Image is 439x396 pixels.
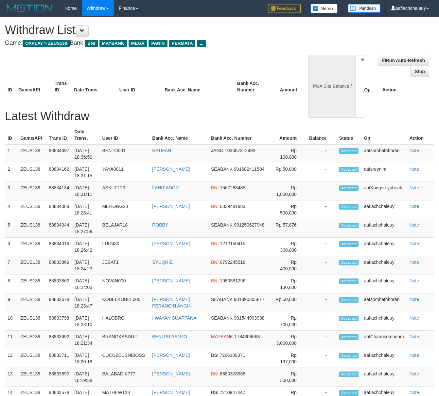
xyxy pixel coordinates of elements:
[307,275,337,293] td: -
[307,144,337,163] td: -
[99,144,149,163] td: BENTO001
[152,297,192,309] a: [PERSON_NAME] PERANGIN ANGIN
[407,126,434,144] th: Action
[211,260,219,265] span: BNI
[197,40,206,47] span: ...
[18,312,46,331] td: ZEUS138
[18,126,46,144] th: Game/API
[72,349,100,368] td: [DATE] 18:20:18
[339,223,359,228] span: Accepted
[18,349,46,368] td: ZEUS138
[208,126,271,144] th: Bank Acc. Number
[310,4,338,13] img: Button%20Memo.svg
[5,238,18,256] td: 6
[271,331,307,349] td: Rp 3,000,000
[72,200,100,219] td: [DATE] 18:28:41
[361,163,407,182] td: aafsreynim
[18,256,46,275] td: ZEUS138
[152,185,179,190] a: FAHRIANOR
[339,167,359,172] span: Accepted
[361,312,407,331] td: aaflachchaleuy
[234,297,264,302] span: 901890305817
[271,293,307,312] td: Rp 50,000
[46,200,72,219] td: 88834088
[152,390,190,395] a: [PERSON_NAME]
[307,219,337,238] td: -
[152,222,168,228] a: ROBBY
[409,148,419,153] a: Note
[271,275,307,293] td: Rp 130,000
[18,200,46,219] td: ZEUS138
[99,275,149,293] td: NOVAN000
[18,163,46,182] td: ZEUS138
[211,390,219,395] span: BSI
[361,219,407,238] td: aaflachchaleuy
[307,126,337,144] th: Balance
[99,126,149,144] th: User ID
[271,238,307,256] td: Rp 300,000
[409,260,419,265] a: Note
[152,371,190,376] a: [PERSON_NAME]
[72,312,100,331] td: [DATE] 18:23:10
[361,200,407,219] td: aaflachchaleuy
[271,368,307,387] td: Rp 300,000
[380,77,434,96] th: Action
[211,166,233,172] span: SEABANK
[72,331,100,349] td: [DATE] 18:21:34
[271,126,307,144] th: Amount
[5,200,18,219] td: 4
[99,40,127,47] span: MAYBANK
[72,275,100,293] td: [DATE] 18:24:03
[5,24,286,37] h1: Withdraw List
[307,331,337,349] td: -
[99,349,149,368] td: CUCUZEUSNIBOSS
[72,368,100,387] td: [DATE] 18:19:38
[99,238,149,256] td: LUIGI30
[361,368,407,387] td: aaflachchaleuy
[361,293,407,312] td: aafsombathboran
[361,77,379,96] th: Op
[307,77,340,96] th: Balance
[152,353,190,358] a: [PERSON_NAME]
[18,275,46,293] td: ZEUS138
[307,182,337,200] td: -
[152,278,190,283] a: [PERSON_NAME]
[225,148,255,153] span: 103687312493
[46,238,72,256] td: 88834016
[5,293,18,312] td: 9
[211,185,219,190] span: BNI
[409,222,419,228] a: Note
[339,390,359,396] span: Accepted
[337,126,361,144] th: Status
[409,185,419,190] a: Note
[5,331,18,349] td: 11
[220,353,245,358] span: 7266109371
[339,204,359,210] span: Accepted
[339,334,359,340] span: Accepted
[18,331,46,349] td: ZEUS138
[99,182,149,200] td: ASKUF123
[46,368,72,387] td: 88833590
[211,353,219,358] span: BSI
[271,219,307,238] td: Rp 57,876
[72,238,100,256] td: [DATE] 18:26:42
[378,55,429,66] a: Run Auto-Refresh
[162,77,235,96] th: Bank Acc. Name
[307,368,337,387] td: -
[152,315,196,321] a: I WAYAN SUARTANA
[152,166,190,172] a: [PERSON_NAME]
[72,144,100,163] td: [DATE] 18:36:59
[211,315,233,321] span: SEABANK
[5,182,18,200] td: 3
[339,297,359,303] span: Accepted
[46,275,72,293] td: 88833863
[211,297,233,302] span: SEABANK
[23,40,70,47] span: OXPLAY > ZEUS138
[72,219,100,238] td: [DATE] 18:27:59
[71,77,117,96] th: Date Trans.
[152,241,190,246] a: [PERSON_NAME]
[308,55,356,118] div: PGA Site Balance /
[72,256,100,275] td: [DATE] 18:24:23
[152,260,173,265] a: SYUQRIE
[307,238,337,256] td: -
